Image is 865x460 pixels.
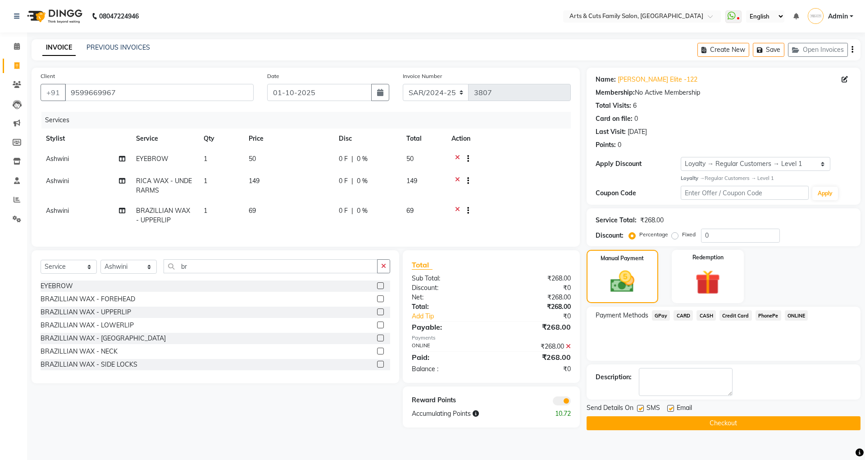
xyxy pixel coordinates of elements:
span: Credit Card [719,310,752,321]
label: Manual Payment [601,254,644,262]
label: Redemption [692,253,724,262]
label: Client [41,72,55,80]
span: ONLINE [785,310,808,321]
span: 0 F [339,154,348,164]
span: Payment Methods [596,311,648,320]
span: 50 [406,155,414,163]
a: INVOICE [42,40,76,56]
div: Name: [596,75,616,84]
div: Coupon Code [596,189,681,198]
div: Last Visit: [596,127,626,137]
label: Invoice Number [403,72,442,80]
span: | [351,176,353,186]
th: Stylist [41,129,131,149]
input: Enter Offer / Coupon Code [681,186,809,200]
div: ₹268.00 [491,293,577,302]
span: PhonePe [756,310,781,321]
img: logo [23,4,85,29]
div: ₹268.00 [491,342,577,351]
div: BRAZILLIAN WAX - FOREHEAD [41,294,135,304]
div: 6 [633,101,637,110]
th: Qty [198,129,243,149]
div: ₹0 [491,364,577,374]
th: Total [401,129,446,149]
button: +91 [41,84,66,101]
div: ₹268.00 [491,352,577,363]
span: 1 [204,207,207,215]
div: Service Total: [596,216,637,225]
div: BRAZILLIAN WAX - LOWERLIP [41,321,134,330]
span: 0 % [357,154,368,164]
span: 69 [406,207,414,215]
div: Sub Total: [405,274,491,283]
div: ₹268.00 [491,322,577,332]
div: BRAZILLIAN WAX - [GEOGRAPHIC_DATA] [41,334,166,343]
div: Payments [412,334,571,342]
div: BRAZILLIAN WAX - UPPERLIP [41,308,131,317]
span: Email [677,403,692,414]
div: Regular Customers → Level 1 [681,175,851,182]
div: ₹268.00 [640,216,664,225]
div: ₹0 [491,283,577,293]
span: 0 F [339,206,348,216]
div: Apply Discount [596,159,681,169]
a: PREVIOUS INVOICES [86,43,150,51]
b: 08047224946 [99,4,139,29]
span: 149 [249,177,259,185]
img: _cash.svg [603,268,642,295]
input: Search or Scan [164,259,378,273]
div: Balance : [405,364,491,374]
span: CASH [697,310,716,321]
span: 1 [204,177,207,185]
div: Total: [405,302,491,312]
div: 0 [634,114,638,124]
div: [DATE] [628,127,647,137]
span: Ashwini [46,177,69,185]
div: Total Visits: [596,101,631,110]
span: Ashwini [46,155,69,163]
span: 1 [204,155,207,163]
button: Open Invoices [788,43,848,57]
th: Disc [333,129,401,149]
div: Net: [405,293,491,302]
button: Apply [812,187,838,200]
div: No Active Membership [596,88,851,97]
label: Date [267,72,279,80]
span: 69 [249,207,256,215]
div: Membership: [596,88,635,97]
label: Fixed [682,230,696,239]
div: Card on file: [596,114,633,124]
div: ₹0 [505,312,577,321]
span: BRAZILLIAN WAX - UPPERLIP [136,207,190,224]
th: Price [243,129,333,149]
span: 149 [406,177,417,185]
div: Accumulating Points [405,409,534,419]
th: Action [446,129,571,149]
div: Reward Points [405,396,491,405]
div: BRAZILLIAN WAX - SIDE LOCKS [41,360,137,369]
div: 10.72 [534,409,578,419]
div: Payable: [405,322,491,332]
span: 0 % [357,176,368,186]
div: BRAZILLIAN WAX - NECK [41,347,118,356]
div: ₹268.00 [491,274,577,283]
label: Percentage [639,230,668,239]
img: _gift.svg [687,267,728,298]
button: Create New [697,43,749,57]
div: Points: [596,140,616,150]
span: Total [412,260,432,270]
div: Discount: [405,283,491,293]
strong: Loyalty → [681,175,705,181]
span: RICA WAX - UNDERARMS [136,177,192,194]
div: ₹268.00 [491,302,577,312]
span: CARD [674,310,693,321]
div: ONLINE [405,342,491,351]
span: 50 [249,155,256,163]
div: Services [41,112,578,129]
span: Send Details On [587,403,633,414]
span: 0 F [339,176,348,186]
button: Save [753,43,784,57]
span: Ashwini [46,207,69,215]
span: 0 % [357,206,368,216]
div: 0 [618,140,621,150]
